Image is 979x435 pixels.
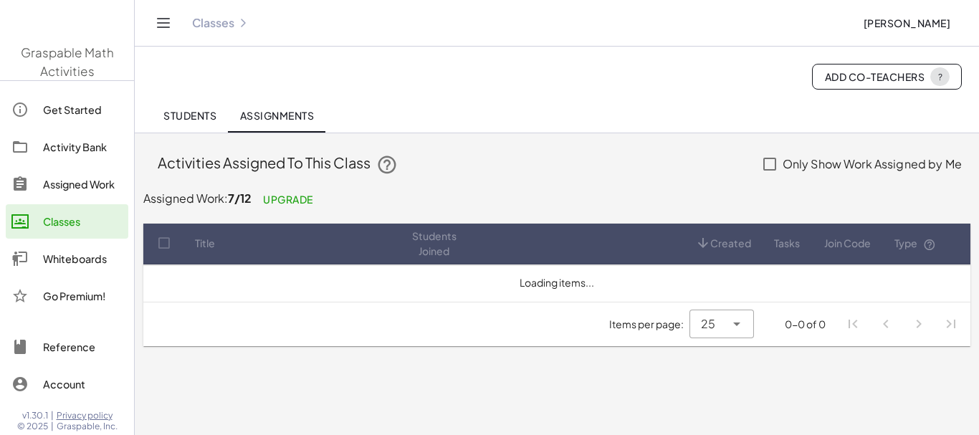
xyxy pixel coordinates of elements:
label: Only Show Work Assigned by Me [783,147,962,181]
button: Toggle navigation [152,11,175,34]
span: 7/12 [228,191,252,206]
span: Add Co-Teachers [824,67,950,86]
span: Tasks [774,236,800,251]
div: Account [43,376,123,393]
a: Upgrade [252,186,325,212]
a: Activity Bank [6,130,128,164]
span: [PERSON_NAME] [863,16,950,29]
span: Students Joined [412,229,457,259]
span: Students [163,109,216,122]
button: Add Co-Teachers? [812,64,962,90]
span: Assignments [239,109,314,122]
td: Loading items... [143,264,970,302]
span: Graspable Math Activities [21,44,114,79]
div: Reference [43,338,123,355]
span: Created [710,236,751,251]
a: Assigned Work [6,167,128,201]
span: Join Code [824,236,871,251]
a: Account [6,367,128,401]
span: Type [894,236,936,249]
a: Get Started [6,92,128,127]
span: | [51,421,54,432]
div: Activities Assigned To This Class [158,153,748,176]
div: Go Premium! [43,287,123,305]
div: Activity Bank [43,138,123,156]
span: v1.30.1 [22,410,48,421]
span: © 2025 [17,421,48,432]
a: Whiteboards [6,242,128,276]
a: Reference [6,330,128,364]
div: Classes [43,213,123,230]
span: | [51,410,54,421]
p: Assigned Work: [143,187,970,212]
span: Items per page: [609,317,689,332]
a: Privacy policy [57,410,118,421]
button: [PERSON_NAME] [851,10,962,36]
span: Upgrade [263,193,313,206]
div: ? [937,72,942,82]
span: Title [195,236,215,251]
span: Graspable, Inc. [57,421,118,432]
div: 0-0 of 0 [785,317,826,332]
div: Assigned Work [43,176,123,193]
div: Whiteboards [43,250,123,267]
nav: Pagination Navigation [837,308,968,341]
div: Get Started [43,101,123,118]
span: 25 [701,315,715,333]
a: Classes [6,204,128,239]
a: Classes [192,16,234,30]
